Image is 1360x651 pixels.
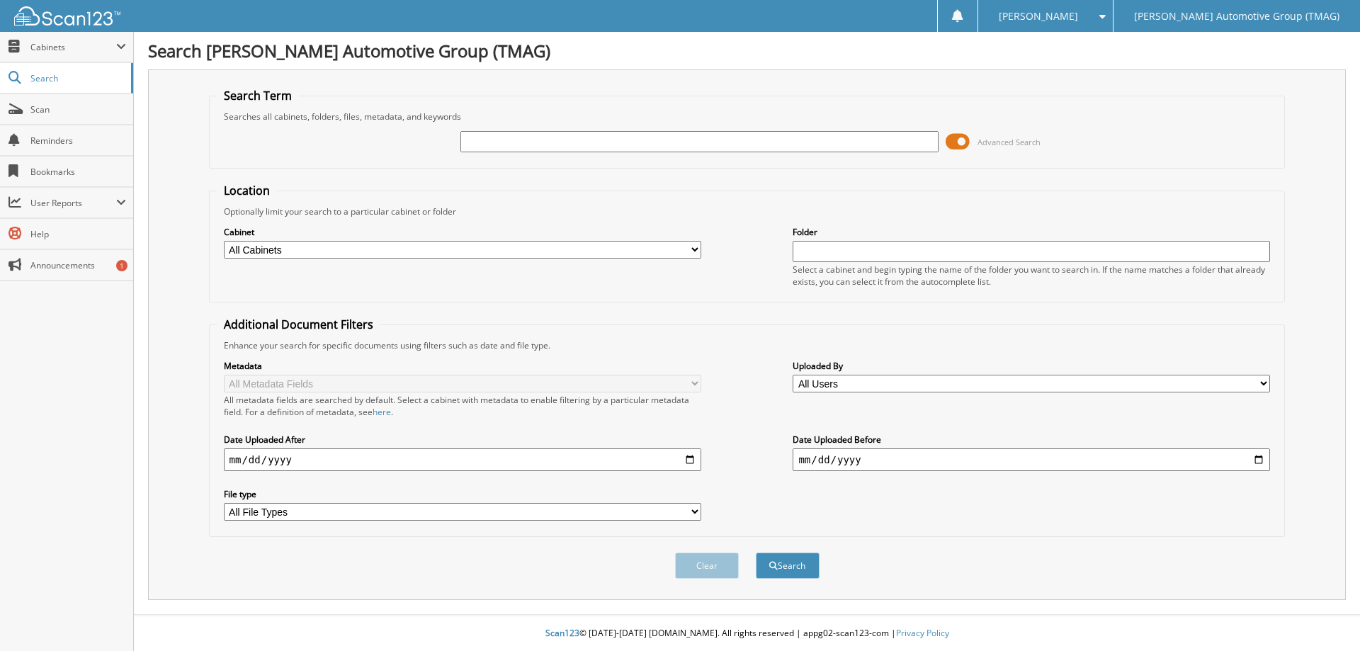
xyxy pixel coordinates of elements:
legend: Location [217,183,277,198]
a: here [373,406,391,418]
img: scan123-logo-white.svg [14,6,120,26]
legend: Additional Document Filters [217,317,380,332]
span: Cabinets [30,41,116,53]
label: Uploaded By [793,360,1270,372]
button: Search [756,553,820,579]
span: Advanced Search [977,137,1041,147]
button: Clear [675,553,739,579]
div: All metadata fields are searched by default. Select a cabinet with metadata to enable filtering b... [224,394,701,418]
span: Search [30,72,124,84]
span: Help [30,228,126,240]
span: Announcements [30,259,126,271]
span: Scan [30,103,126,115]
div: Searches all cabinets, folders, files, metadata, and keywords [217,111,1278,123]
legend: Search Term [217,88,299,103]
label: Metadata [224,360,701,372]
input: start [224,448,701,471]
label: Date Uploaded Before [793,434,1270,446]
label: File type [224,488,701,500]
span: [PERSON_NAME] [999,12,1078,21]
div: Enhance your search for specific documents using filters such as date and file type. [217,339,1278,351]
div: Optionally limit your search to a particular cabinet or folder [217,205,1278,217]
span: Reminders [30,135,126,147]
label: Cabinet [224,226,701,238]
div: Select a cabinet and begin typing the name of the folder you want to search in. If the name match... [793,264,1270,288]
label: Folder [793,226,1270,238]
span: [PERSON_NAME] Automotive Group (TMAG) [1134,12,1339,21]
span: Scan123 [545,627,579,639]
a: Privacy Policy [896,627,949,639]
div: 1 [116,260,127,271]
div: © [DATE]-[DATE] [DOMAIN_NAME]. All rights reserved | appg02-scan123-com | [134,616,1360,651]
label: Date Uploaded After [224,434,701,446]
h1: Search [PERSON_NAME] Automotive Group (TMAG) [148,39,1346,62]
span: User Reports [30,197,116,209]
span: Bookmarks [30,166,126,178]
input: end [793,448,1270,471]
